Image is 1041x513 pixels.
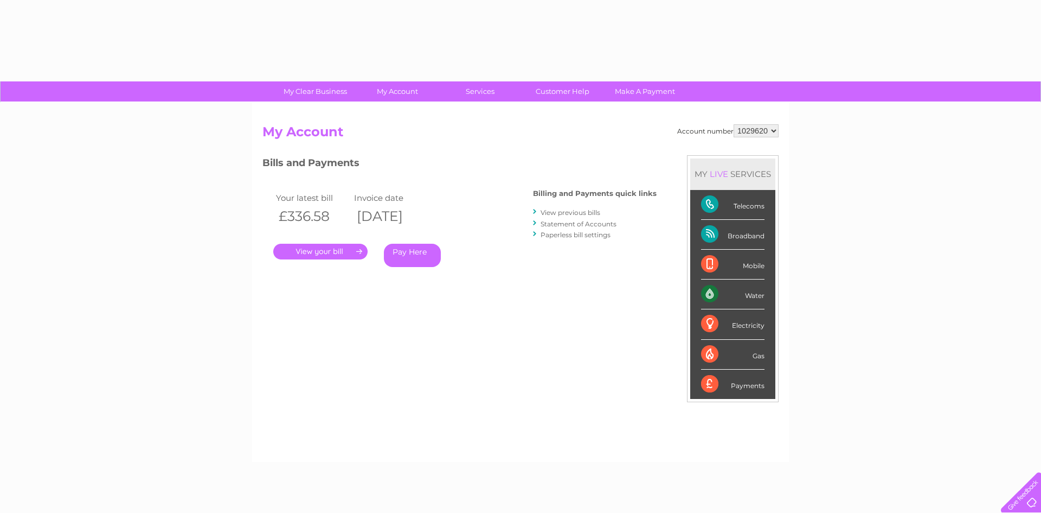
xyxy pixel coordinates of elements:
div: LIVE [708,169,730,179]
h4: Billing and Payments quick links [533,189,657,198]
div: Telecoms [701,190,764,220]
a: Services [435,81,525,102]
a: My Clear Business [271,81,360,102]
a: Statement of Accounts [541,220,616,228]
div: Electricity [701,309,764,339]
div: Account number [677,124,779,137]
a: Make A Payment [600,81,690,102]
div: MY SERVICES [690,159,775,189]
div: Payments [701,370,764,399]
th: [DATE] [351,205,429,227]
td: Your latest bill [273,191,351,205]
h2: My Account [262,124,779,145]
a: My Account [353,81,442,102]
a: View previous bills [541,208,600,217]
div: Broadband [701,220,764,250]
td: Invoice date [351,191,429,205]
a: Paperless bill settings [541,231,611,239]
th: £336.58 [273,205,351,227]
a: . [273,244,368,259]
a: Customer Help [518,81,607,102]
div: Mobile [701,250,764,280]
a: Pay Here [384,244,441,267]
div: Gas [701,340,764,370]
h3: Bills and Payments [262,155,657,174]
div: Water [701,280,764,309]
